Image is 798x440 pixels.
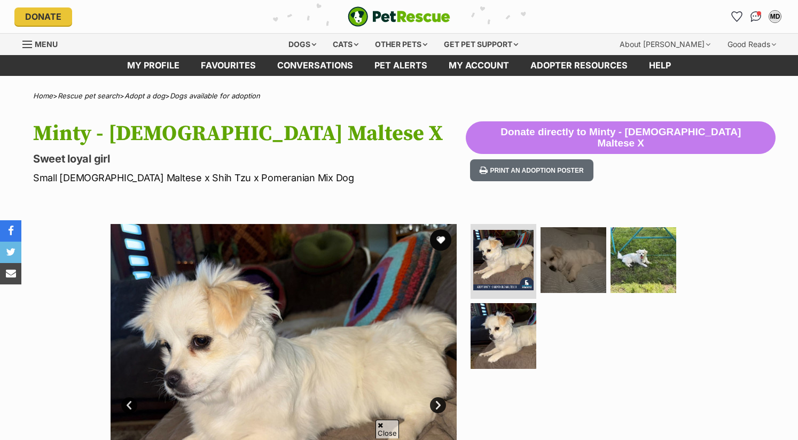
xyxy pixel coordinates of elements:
img: Photo of Minty 8 Month Old Maltese X [473,230,534,290]
img: Photo of Minty 8 Month Old Maltese X [471,303,536,369]
a: conversations [267,55,364,76]
a: Next [430,397,446,413]
div: MD [770,11,780,22]
div: Cats [325,34,366,55]
div: About [PERSON_NAME] [612,34,718,55]
a: Rescue pet search [58,91,120,100]
a: Adopt a dog [124,91,165,100]
a: Prev [121,397,137,413]
button: Donate directly to Minty - [DEMOGRAPHIC_DATA] Maltese X [466,121,776,155]
img: Photo of Minty 8 Month Old Maltese X [611,227,676,293]
a: Menu [22,34,65,53]
a: Home [33,91,53,100]
a: Adopter resources [520,55,638,76]
a: Dogs available for adoption [170,91,260,100]
a: Pet alerts [364,55,438,76]
img: Photo of Minty 8 Month Old Maltese X [541,227,606,293]
ul: Account quick links [728,8,784,25]
div: Get pet support [436,34,526,55]
img: logo-e224e6f780fb5917bec1dbf3a21bbac754714ae5b6737aabdf751b685950b380.svg [348,6,450,27]
img: chat-41dd97257d64d25036548639549fe6c8038ab92f7586957e7f3b1b290dea8141.svg [750,11,762,22]
a: My profile [116,55,190,76]
div: Other pets [367,34,435,55]
a: Help [638,55,682,76]
a: Favourites [728,8,745,25]
span: Close [375,420,399,438]
a: Conversations [747,8,764,25]
h1: Minty - [DEMOGRAPHIC_DATA] Maltese X [33,121,466,146]
button: My account [766,8,784,25]
div: Good Reads [720,34,784,55]
a: My account [438,55,520,76]
button: favourite [430,229,451,251]
p: Small [DEMOGRAPHIC_DATA] Maltese x Shih Tzu x Pomeranian Mix Dog [33,171,466,185]
div: Dogs [281,34,324,55]
span: Menu [35,40,58,49]
p: Sweet loyal girl [33,151,466,166]
a: PetRescue [348,6,450,27]
a: Favourites [190,55,267,76]
button: Print an adoption poster [470,159,593,181]
div: > > > [6,92,792,100]
a: Donate [14,7,72,26]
